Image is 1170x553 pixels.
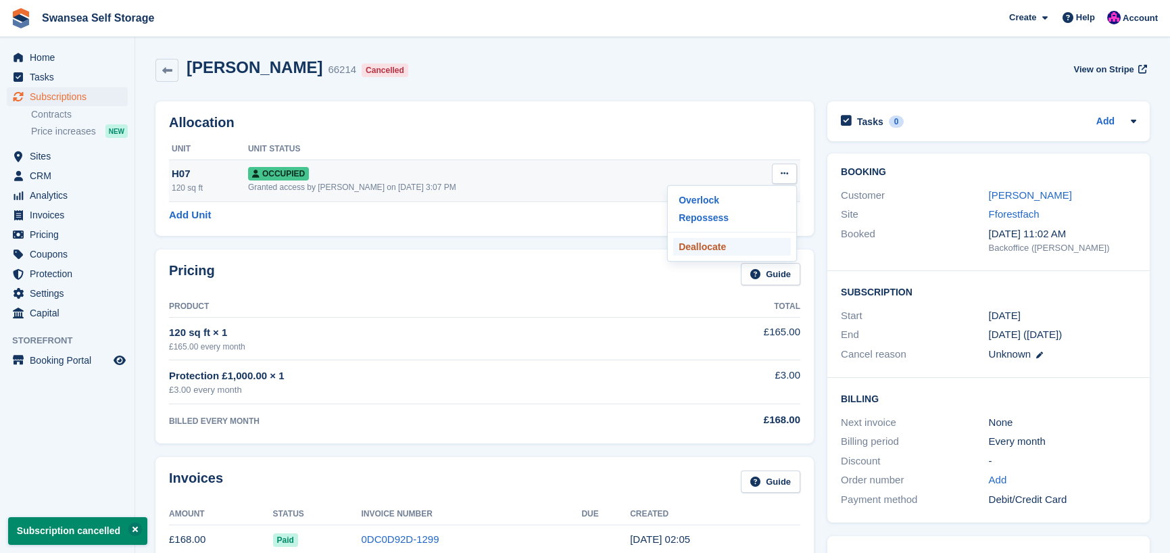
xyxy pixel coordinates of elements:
span: Occupied [248,167,309,181]
a: menu [7,284,128,303]
span: Paid [273,533,298,547]
th: Status [273,504,362,525]
img: Donna Davies [1107,11,1121,24]
div: Cancelled [362,64,408,77]
div: None [989,415,1137,431]
a: menu [7,147,128,166]
a: Contracts [31,108,128,121]
time: 2025-08-01 01:05:47 UTC [630,533,690,545]
div: Customer [841,188,989,203]
a: menu [7,186,128,205]
th: Invoice Number [361,504,581,525]
span: View on Stripe [1073,63,1134,76]
a: menu [7,264,128,283]
a: 0DC0D92D-1299 [361,533,439,545]
span: Coupons [30,245,111,264]
div: End [841,327,989,343]
div: [DATE] 11:02 AM [989,226,1137,242]
a: menu [7,68,128,87]
span: Analytics [30,186,111,205]
div: Granted access by [PERSON_NAME] on [DATE] 3:07 PM [248,181,734,193]
a: menu [7,225,128,244]
div: NEW [105,124,128,138]
td: £165.00 [648,317,800,360]
div: BILLED EVERY MONTH [169,415,648,427]
div: £168.00 [648,412,800,428]
span: Tasks [30,68,111,87]
span: Pricing [30,225,111,244]
td: £3.00 [648,360,800,404]
a: Preview store [112,352,128,368]
h2: Pricing [169,263,215,285]
span: Booking Portal [30,351,111,370]
div: Cancel reason [841,347,989,362]
th: Unit Status [248,139,734,160]
div: 66214 [328,62,356,78]
th: Unit [169,139,248,160]
span: Storefront [12,334,135,347]
div: Site [841,207,989,222]
th: Amount [169,504,273,525]
a: Guide [741,263,800,285]
span: Protection [30,264,111,283]
div: Every month [989,434,1137,450]
a: menu [7,48,128,67]
div: Order number [841,473,989,488]
a: menu [7,206,128,224]
span: Invoices [30,206,111,224]
a: menu [7,166,128,185]
span: Capital [30,304,111,322]
a: Fforestfach [989,208,1040,220]
div: Start [841,308,989,324]
span: Sites [30,147,111,166]
h2: [PERSON_NAME] [187,58,322,76]
div: Protection £1,000.00 × 1 [169,368,648,384]
a: menu [7,351,128,370]
span: CRM [30,166,111,185]
a: Add [989,473,1007,488]
h2: Invoices [169,471,223,493]
div: 0 [889,116,904,128]
div: Next invoice [841,415,989,431]
div: H07 [172,166,248,182]
div: £165.00 every month [169,341,648,353]
div: Discount [841,454,989,469]
a: Swansea Self Storage [36,7,160,29]
th: Product [169,296,648,318]
a: Guide [741,471,800,493]
h2: Booking [841,167,1136,178]
div: Billing period [841,434,989,450]
th: Due [581,504,630,525]
span: Unknown [989,348,1031,360]
a: Add [1096,114,1115,130]
div: Booked [841,226,989,255]
a: [PERSON_NAME] [989,189,1072,201]
a: menu [7,245,128,264]
h2: Billing [841,391,1136,405]
a: View on Stripe [1068,58,1150,80]
h2: Tasks [857,116,883,128]
th: Total [648,296,800,318]
p: Subscription cancelled [8,517,147,545]
a: Price increases NEW [31,124,128,139]
a: Add Unit [169,208,211,223]
span: Subscriptions [30,87,111,106]
a: menu [7,304,128,322]
span: Settings [30,284,111,303]
div: - [989,454,1137,469]
div: Payment method [841,492,989,508]
div: 120 sq ft × 1 [169,325,648,341]
span: Price increases [31,125,96,138]
span: Create [1009,11,1036,24]
div: £3.00 every month [169,383,648,397]
a: Overlock [673,191,791,209]
span: Home [30,48,111,67]
a: Deallocate [673,238,791,256]
span: Help [1076,11,1095,24]
a: Repossess [673,209,791,226]
th: Created [630,504,800,525]
h2: Subscription [841,285,1136,298]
